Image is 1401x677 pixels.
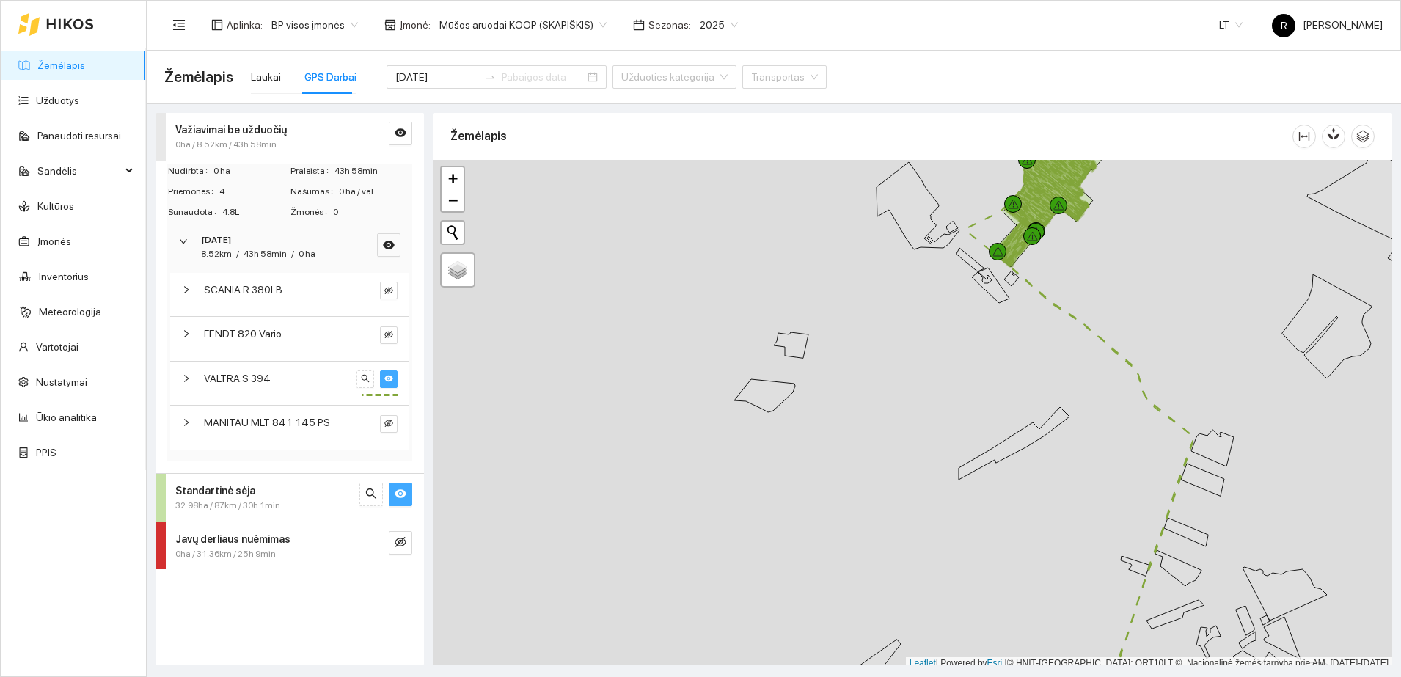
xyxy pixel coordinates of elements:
span: Aplinka : [227,17,263,33]
span: MANITAU MLT 841 145 PS [204,414,330,431]
span: swap-right [484,71,496,83]
span: 0ha / 8.52km / 43h 58min [175,138,277,152]
span: right [182,418,191,427]
a: Esri [987,658,1003,668]
span: column-width [1293,131,1315,142]
a: Nustatymai [36,376,87,388]
strong: Javų derliaus nuėmimas [175,533,290,545]
span: 0ha / 31.36km / 25h 9min [175,547,276,561]
div: VALTRA.S 394searcheye [170,362,409,405]
div: Laukai [251,69,281,85]
input: Pradžios data [395,69,478,85]
span: / [291,249,294,259]
button: eye [380,370,398,388]
span: 4.8L [222,205,289,219]
span: [PERSON_NAME] [1272,19,1383,31]
span: eye-invisible [395,536,406,550]
span: Žemėlapis [164,65,233,89]
span: eye [395,127,406,141]
span: calendar [633,19,645,31]
span: Sandėlis [37,156,121,186]
a: Panaudoti resursai [37,130,121,142]
span: right [179,237,188,246]
span: right [182,374,191,383]
a: Užduotys [36,95,79,106]
span: 32.98ha / 87km / 30h 1min [175,499,280,513]
div: Standartinė sėja32.98ha / 87km / 30h 1minsearcheye [156,474,424,522]
a: Layers [442,254,474,286]
span: Įmonė : [400,17,431,33]
button: menu-fold [164,10,194,40]
span: eye-invisible [384,286,393,296]
span: 43h 58min [244,249,287,259]
span: / [236,249,239,259]
span: 0 ha [299,249,315,259]
span: 8.52km [201,249,232,259]
span: 2025 [700,14,738,36]
span: | [1005,658,1007,668]
a: Įmonės [37,235,71,247]
span: Priemonės [168,185,219,199]
span: eye [395,488,406,502]
span: right [182,329,191,338]
button: Initiate a new search [442,222,464,244]
span: to [484,71,496,83]
button: eye-invisible [389,531,412,555]
button: search [356,370,374,388]
span: 0 [333,205,411,219]
span: VALTRA.S 394 [204,370,271,387]
span: BP visos įmonės [271,14,358,36]
a: Inventorius [39,271,89,282]
div: FENDT 820 Varioeye-invisible [170,317,409,360]
span: Žmonės [290,205,333,219]
div: GPS Darbai [304,69,356,85]
div: | Powered by © HNIT-[GEOGRAPHIC_DATA]; ORT10LT ©, Nacionalinė žemės tarnyba prie AM, [DATE]-[DATE] [906,657,1392,670]
span: Praleista [290,164,334,178]
a: PPIS [36,447,56,458]
div: SCANIA R 380LBeye-invisible [170,273,409,316]
div: Žemėlapis [450,115,1292,157]
span: LT [1219,14,1243,36]
button: column-width [1292,125,1316,148]
span: Sunaudota [168,205,222,219]
strong: Standartinė sėja [175,485,255,497]
span: Nudirbta [168,164,213,178]
span: Mūšos aruodai KOOP (SKAPIŠKIS) [439,14,607,36]
strong: Važiavimai be užduočių [175,124,287,136]
span: eye [383,239,395,253]
div: Javų derliaus nuėmimas0ha / 31.36km / 25h 9mineye-invisible [156,522,424,570]
span: 0 ha [213,164,289,178]
span: FENDT 820 Vario [204,326,282,342]
span: SCANIA R 380LB [204,282,282,298]
span: R [1281,14,1287,37]
a: Žemėlapis [37,59,85,71]
a: Kultūros [37,200,74,212]
div: MANITAU MLT 841 145 PSeye-invisible [170,406,409,449]
button: eye-invisible [380,326,398,344]
span: 0 ha / val. [339,185,411,199]
span: + [448,169,458,187]
a: Zoom out [442,189,464,211]
span: eye-invisible [384,419,393,429]
div: Važiavimai be užduočių0ha / 8.52km / 43h 58mineye [156,113,424,161]
a: Leaflet [910,658,936,668]
span: layout [211,19,223,31]
span: 43h 58min [334,164,411,178]
button: search [359,483,383,506]
span: 4 [219,185,289,199]
span: eye [384,374,393,384]
span: right [182,285,191,294]
button: eye [389,122,412,145]
span: search [365,488,377,502]
a: Ūkio analitika [36,411,97,423]
button: eye [377,233,400,257]
button: eye-invisible [380,282,398,299]
span: menu-fold [172,18,186,32]
span: shop [384,19,396,31]
a: Meteorologija [39,306,101,318]
button: eye-invisible [380,415,398,433]
button: eye [389,483,412,506]
input: Pabaigos data [502,69,585,85]
a: Zoom in [442,167,464,189]
span: − [448,191,458,209]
